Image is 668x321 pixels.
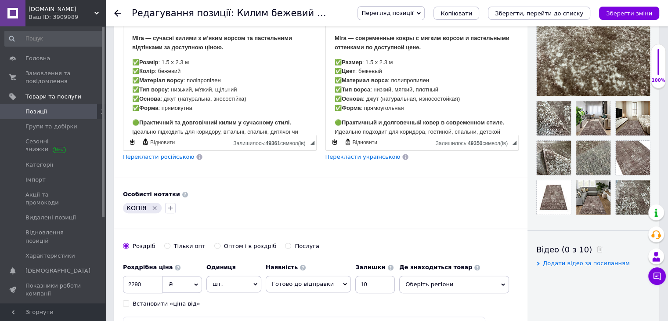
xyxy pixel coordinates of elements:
[224,242,277,250] div: Оптом і в роздріб
[16,52,60,58] strong: Матеріал ворсу
[16,80,35,86] strong: Форма
[123,276,162,293] input: 0
[123,264,173,270] b: Роздрібна ціна
[25,55,50,62] span: Головна
[123,191,180,197] b: Особисті нотатки
[16,70,37,77] strong: Основа
[133,242,155,250] div: Роздріб
[599,7,659,20] button: Зберегти зміни
[295,242,319,250] div: Послуга
[4,31,104,47] input: Пошук
[9,10,184,26] strong: Mlra — современные ковры с мягким ворсом и пастельными оттенками по доступной цене.
[399,264,472,270] b: Де знаходиться товар
[399,276,509,293] span: Оберіть регіони
[25,282,81,298] span: Показники роботи компанії
[25,138,81,153] span: Сезонні знижки
[16,61,44,68] strong: Тип ворсу
[495,10,583,17] i: Зберегти, перейти до списку
[25,191,81,207] span: Акції та промокоди
[651,44,666,88] div: 100% Якість заповнення
[29,5,94,13] span: Дім-Дім.ua
[512,141,516,145] span: Потягніть для зміни розмірів
[233,138,310,146] div: Кiлькiсть символiв
[266,264,298,270] b: Наявність
[206,276,261,292] span: шт.
[123,25,316,135] iframe: Редактор, 2A587B84-265C-4721-AFF5-5002692B278B
[9,33,184,88] p: ✅ : 1.5 х 2.3 м ✅ : бежевый ✅ : полипропилен ✅ : низкий, мягкий, плотный ✅ : джут (натуральная, и...
[9,93,184,148] p: 🟢 Идеально подходит для коридора, гостиной, спальни, детской или офиса. Благодаря низкому ворсу л...
[25,93,81,101] span: Товари та послуги
[127,137,137,147] a: Зробити резервну копію зараз
[206,264,236,270] b: Одиниця
[149,139,175,146] span: Відновити
[310,141,314,145] span: Потягніть для зміни розмірів
[25,69,81,85] span: Замовлення та повідомлення
[433,7,479,20] button: Копіювати
[543,260,630,266] span: Додати відео за посиланням
[9,9,184,163] body: Редактор, 2A587B84-265C-4721-AFF5-5002692B278B
[343,137,379,147] a: Відновити
[330,137,339,147] a: Зробити резервну копію зараз
[16,34,36,40] strong: Размер
[9,10,169,26] strong: Mlra — сучасні килими з м’яким ворсом та пастельними відтінками за доступною ціною.
[25,229,81,244] span: Відновлення позицій
[606,10,652,17] i: Зберегти зміни
[25,161,53,169] span: Категорії
[272,281,334,287] span: Готово до відправки
[468,140,482,146] span: 49350
[25,252,75,260] span: Характеристики
[16,43,29,49] strong: Цвет
[651,77,665,84] div: 100%
[325,153,401,160] span: Перекласти українською
[25,123,77,131] span: Групи та добірки
[25,108,47,116] span: Позиції
[361,10,413,16] span: Перегляд позиції
[16,34,35,40] strong: Розмір
[351,139,377,146] span: Відновити
[169,281,173,288] span: ₴
[25,176,46,184] span: Імпорт
[648,267,666,285] button: Чат з покупцем
[355,264,385,270] b: Залишки
[141,137,176,147] a: Відновити
[488,7,590,20] button: Зберегти, перейти до списку
[16,52,62,58] strong: Материал ворса
[25,267,90,275] span: [DEMOGRAPHIC_DATA]
[16,43,31,49] strong: Колір
[265,140,280,146] span: 49361
[355,276,395,293] input: -
[126,204,146,212] span: КОПІЯ
[123,153,194,160] span: Перекласти російською
[441,10,472,17] span: Копіювати
[114,10,121,17] div: Повернутися назад
[16,94,178,101] strong: Практичный и долговечный ковер в современном стиле.
[16,94,168,101] strong: Практичний та довговічний килим у сучасному стилі.
[9,93,184,139] p: 🟢 Ідеально підходить для коридору, вітальні, спальні, дитячої чи офісу. Завдяки низькому ворсу ле...
[174,242,206,250] div: Тільки опт
[16,61,44,68] strong: Тип ворса
[9,33,184,88] p: ✅ : 1.5 х 2.3 м ✅ : бежевий ✅ : поліпропілен ✅ : низький, м'який, щільний ✅ : джут (натуральна, з...
[151,204,158,212] svg: Видалити мітку
[133,300,200,308] div: Встановити «ціна від»
[326,25,519,135] iframe: Редактор, BC8CEEF6-440F-4A8B-A59A-D81ADAA520EE
[436,138,512,146] div: Кiлькiсть символiв
[29,13,105,21] div: Ваш ID: 3909989
[536,245,592,254] span: Відео (0 з 10)
[25,214,76,222] span: Видалені позиції
[9,9,184,172] body: Редактор, BC8CEEF6-440F-4A8B-A59A-D81ADAA520EE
